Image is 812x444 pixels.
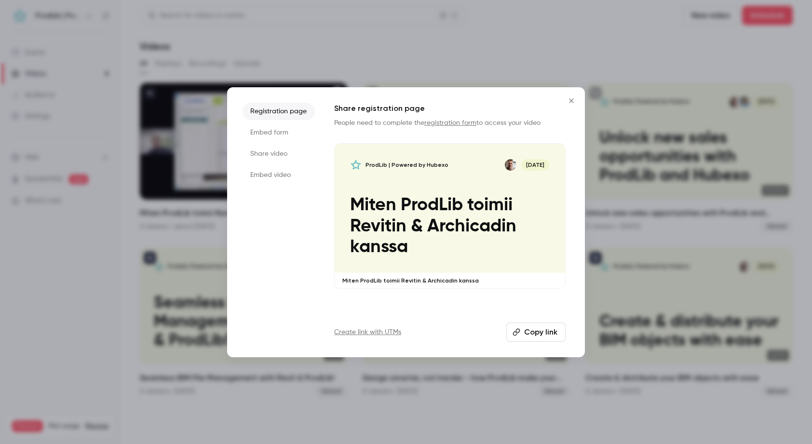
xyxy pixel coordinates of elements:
li: Embed video [243,166,315,184]
p: Miten ProdLib toimii Revitin & Archicadin kanssa [342,277,557,284]
h1: Share registration page [334,103,566,114]
img: Janne Virtanen [505,159,516,171]
button: Close [562,91,581,110]
li: Registration page [243,103,315,120]
a: registration form [424,120,476,126]
li: Embed form [243,124,315,141]
p: ProdLib | Powered by Hubexo [365,161,448,169]
button: Copy link [506,323,566,342]
img: Miten ProdLib toimii Revitin & Archicadin kanssa [350,159,362,171]
li: Share video [243,145,315,162]
a: Miten ProdLib toimii Revitin & Archicadin kanssaProdLib | Powered by HubexoJanne Virtanen[DATE]Mi... [334,143,566,289]
span: [DATE] [521,159,550,171]
a: Create link with UTMs [334,327,401,337]
p: People need to complete the to access your video [334,118,566,128]
p: Miten ProdLib toimii Revitin & Archicadin kanssa [350,195,550,257]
